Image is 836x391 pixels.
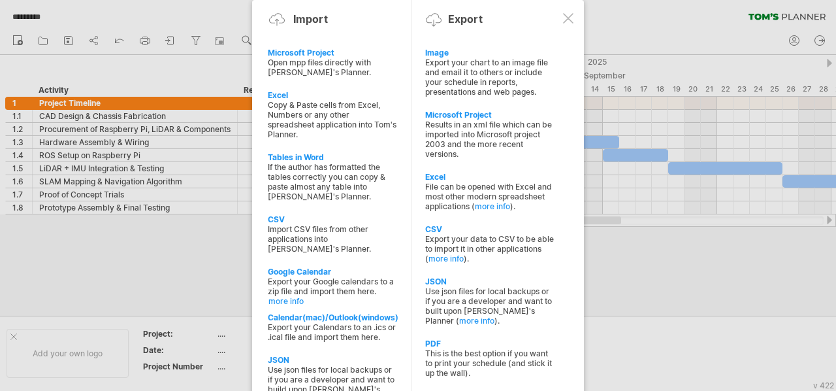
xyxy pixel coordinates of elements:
div: Copy & Paste cells from Excel, Numbers or any other spreadsheet application into Tom's Planner. [268,100,397,139]
a: more info [428,254,464,263]
a: more info [459,316,494,326]
div: Image [425,48,555,58]
div: CSV [425,224,555,234]
div: PDF [425,339,555,348]
div: Use json files for local backups or if you are a developer and want to built upon [PERSON_NAME]'s... [425,286,555,326]
a: more info [268,296,398,306]
div: Microsoft Project [425,110,555,120]
div: Export [448,12,483,25]
a: more info [475,201,510,211]
div: Excel [268,90,397,100]
div: Export your chart to an image file and email it to others or include your schedule in reports, pr... [425,58,555,97]
div: If the author has formatted the tables correctly you can copy & paste almost any table into [PERS... [268,162,397,201]
div: Results in an xml file which can be imported into Microsoft project 2003 and the more recent vers... [425,120,555,159]
div: Excel [425,172,555,182]
div: Import [293,12,328,25]
div: Tables in Word [268,152,397,162]
div: This is the best option if you want to print your schedule (and stick it up the wall). [425,348,555,378]
div: JSON [425,277,555,286]
div: Export your data to CSV to be able to import it in other applications ( ). [425,234,555,263]
div: File can be opened with Excel and most other modern spreadsheet applications ( ). [425,182,555,211]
